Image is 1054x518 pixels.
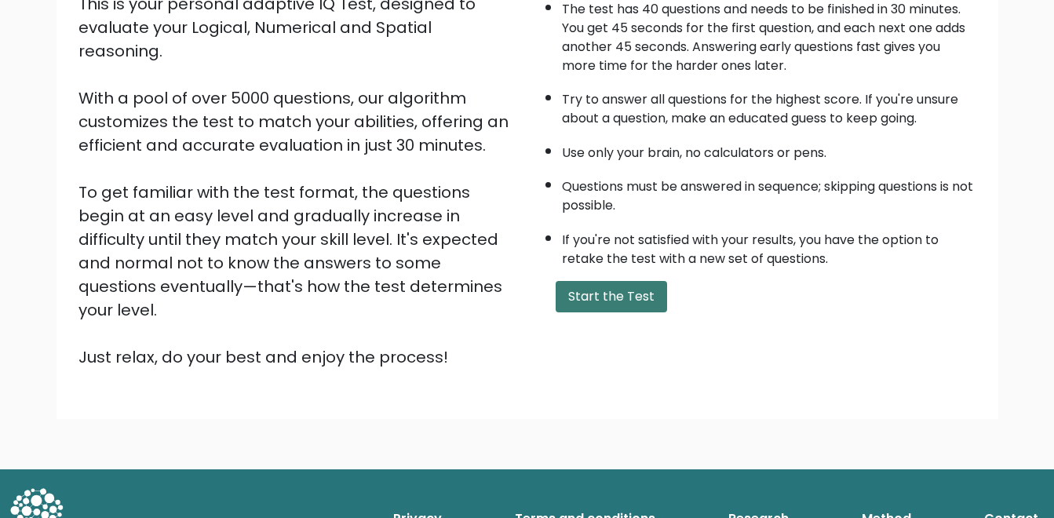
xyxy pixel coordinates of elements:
[562,223,976,268] li: If you're not satisfied with your results, you have the option to retake the test with a new set ...
[562,136,976,162] li: Use only your brain, no calculators or pens.
[556,281,667,312] button: Start the Test
[562,82,976,128] li: Try to answer all questions for the highest score. If you're unsure about a question, make an edu...
[562,170,976,215] li: Questions must be answered in sequence; skipping questions is not possible.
